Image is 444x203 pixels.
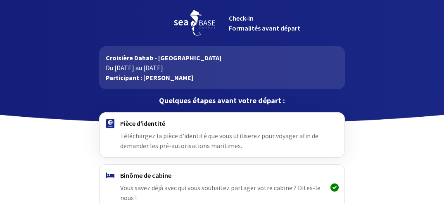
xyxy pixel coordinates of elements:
p: Quelques étapes avant votre départ : [99,96,345,106]
h4: Pièce d'identité [120,119,324,127]
p: Croisière Dahab - [GEOGRAPHIC_DATA] [106,53,338,63]
p: Participant : [PERSON_NAME] [106,73,338,83]
span: Vous savez déjà avec qui vous souhaitez partager votre cabine ? Dites-le nous ! [120,184,321,202]
h4: Binôme de cabine [120,171,324,179]
img: binome.svg [106,172,114,178]
span: Check-in Formalités avant départ [229,14,300,32]
span: Téléchargez la pièce d'identité que vous utiliserez pour voyager afin de demander les pré-autoris... [120,132,318,150]
p: Du [DATE] au [DATE] [106,63,338,73]
img: logo_seabase.svg [174,10,215,36]
img: passport.svg [106,119,114,128]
